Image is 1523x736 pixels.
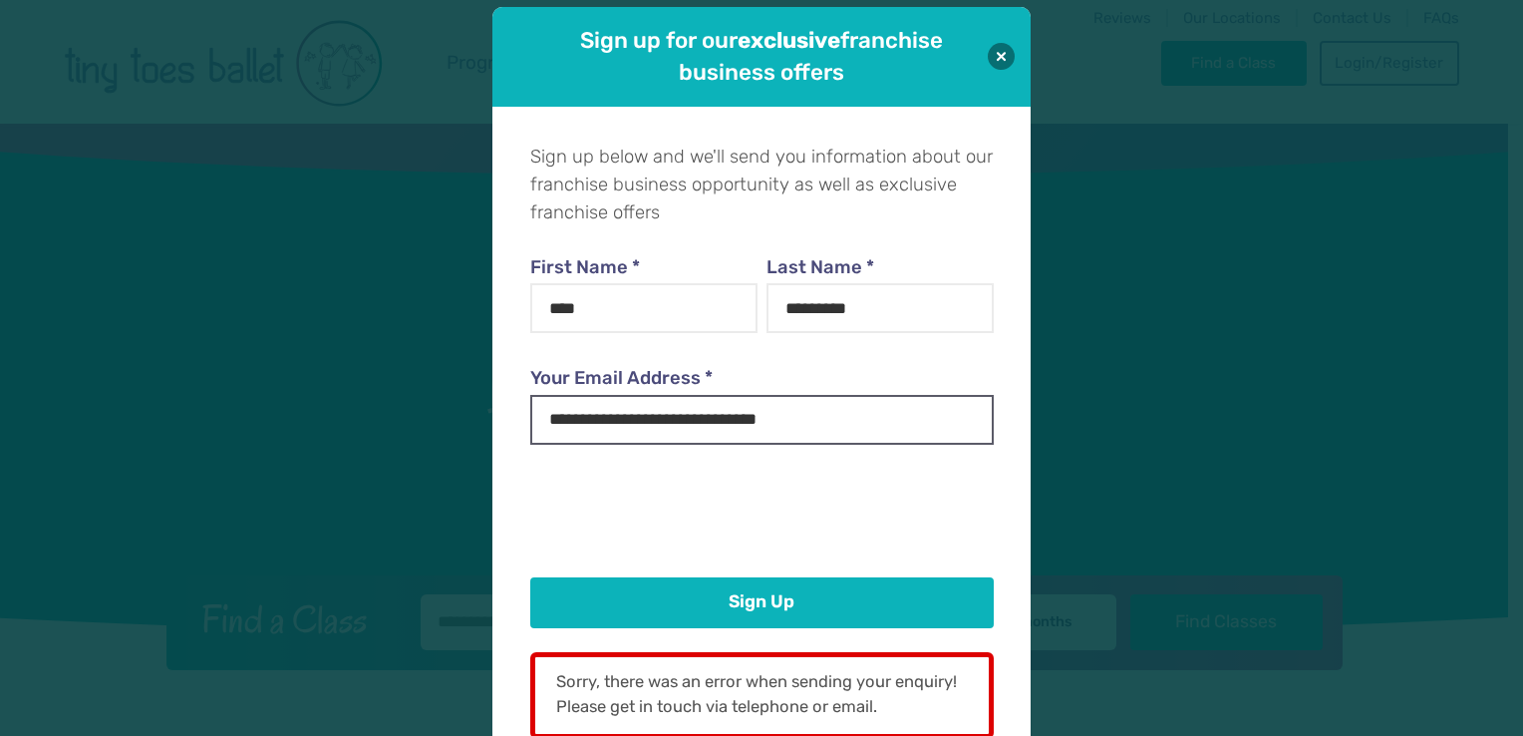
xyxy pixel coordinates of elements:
[530,365,993,393] label: Your Email Address *
[530,468,833,546] iframe: reCAPTCHA
[738,27,840,54] strong: exclusive
[530,577,993,628] button: Sign Up
[530,144,993,226] p: Sign up below and we'll send you information about our franchise business opportunity as well as ...
[530,254,758,282] label: First Name *
[766,254,994,282] label: Last Name *
[548,25,975,88] h1: Sign up for our franchise business offers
